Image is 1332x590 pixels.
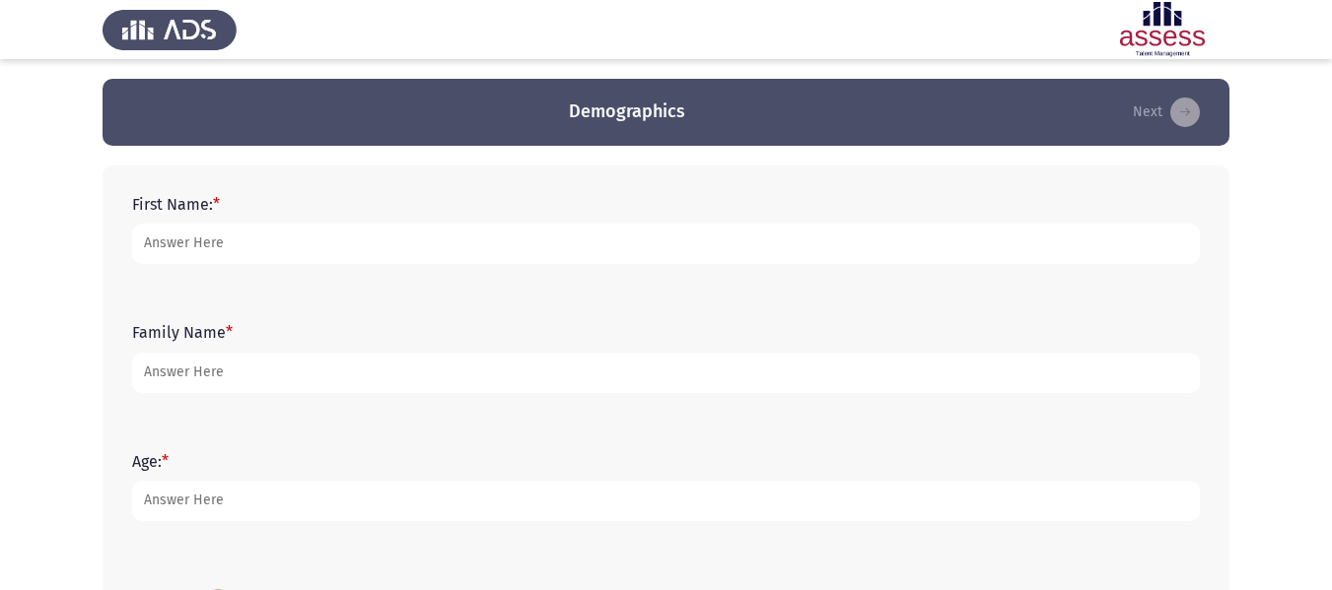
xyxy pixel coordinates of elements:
label: Family Name [132,323,233,342]
img: Assess Talent Management logo [103,2,237,57]
input: add answer text [132,224,1200,264]
input: add answer text [132,481,1200,521]
label: First Name: [132,195,220,214]
button: load next page [1127,97,1206,128]
label: Age: [132,452,169,471]
img: Assessment logo of ASSESS English Language Assessment (3 Module) (Ad - IB) [1095,2,1229,57]
input: add answer text [132,353,1200,393]
h3: Demographics [569,99,685,124]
